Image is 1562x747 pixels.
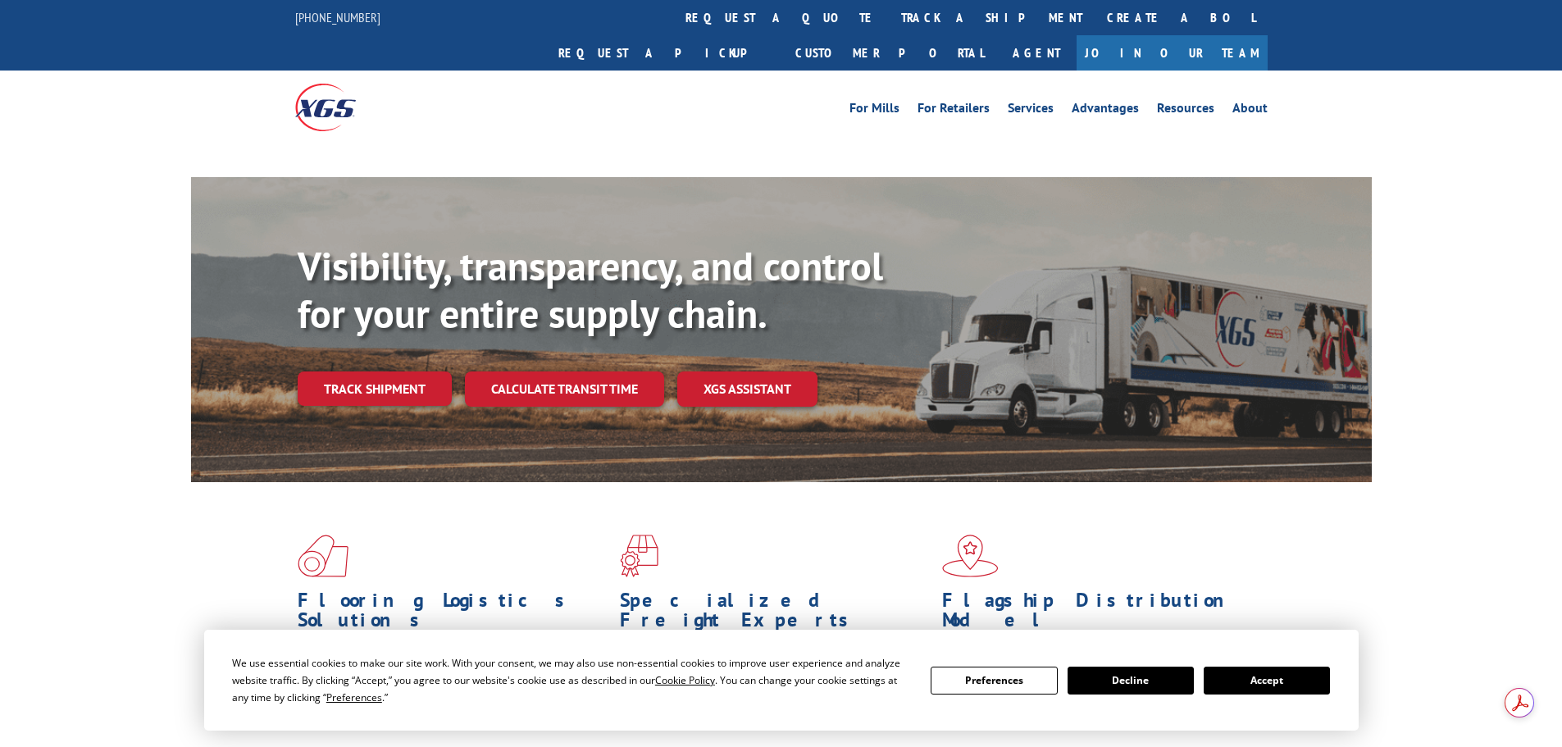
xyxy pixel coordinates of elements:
[204,630,1359,731] div: Cookie Consent Prompt
[655,673,715,687] span: Cookie Policy
[942,535,999,577] img: xgs-icon-flagship-distribution-model-red
[1204,667,1330,695] button: Accept
[298,371,452,406] a: Track shipment
[918,102,990,120] a: For Retailers
[295,9,380,25] a: [PHONE_NUMBER]
[1232,102,1268,120] a: About
[298,240,883,339] b: Visibility, transparency, and control for your entire supply chain.
[783,35,996,71] a: Customer Portal
[931,667,1057,695] button: Preferences
[298,590,608,638] h1: Flooring Logistics Solutions
[996,35,1077,71] a: Agent
[620,535,658,577] img: xgs-icon-focused-on-flooring-red
[1072,102,1139,120] a: Advantages
[1008,102,1054,120] a: Services
[942,590,1252,638] h1: Flagship Distribution Model
[677,371,817,407] a: XGS ASSISTANT
[1068,667,1194,695] button: Decline
[326,690,382,704] span: Preferences
[465,371,664,407] a: Calculate transit time
[1077,35,1268,71] a: Join Our Team
[232,654,911,706] div: We use essential cookies to make our site work. With your consent, we may also use non-essential ...
[620,590,930,638] h1: Specialized Freight Experts
[849,102,899,120] a: For Mills
[546,35,783,71] a: Request a pickup
[1157,102,1214,120] a: Resources
[298,535,348,577] img: xgs-icon-total-supply-chain-intelligence-red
